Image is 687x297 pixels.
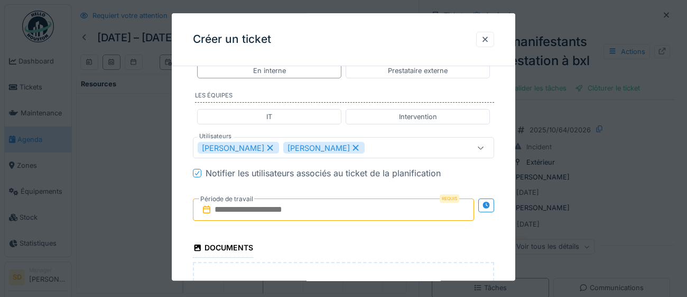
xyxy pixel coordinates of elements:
h3: Créer un ticket [193,33,271,46]
div: Prestataire externe [388,66,448,76]
div: [PERSON_NAME] [198,142,279,154]
div: Documents [193,240,253,258]
div: Intervention [399,112,437,122]
div: Requis [440,195,459,203]
div: En interne [253,66,286,76]
label: Les équipes [195,92,494,103]
label: Période de travail [199,194,254,205]
div: Notifier les utilisateurs associés au ticket de la planification [206,167,441,180]
div: IT [266,112,272,122]
label: Utilisateurs [197,132,234,141]
div: [PERSON_NAME] [283,142,365,154]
